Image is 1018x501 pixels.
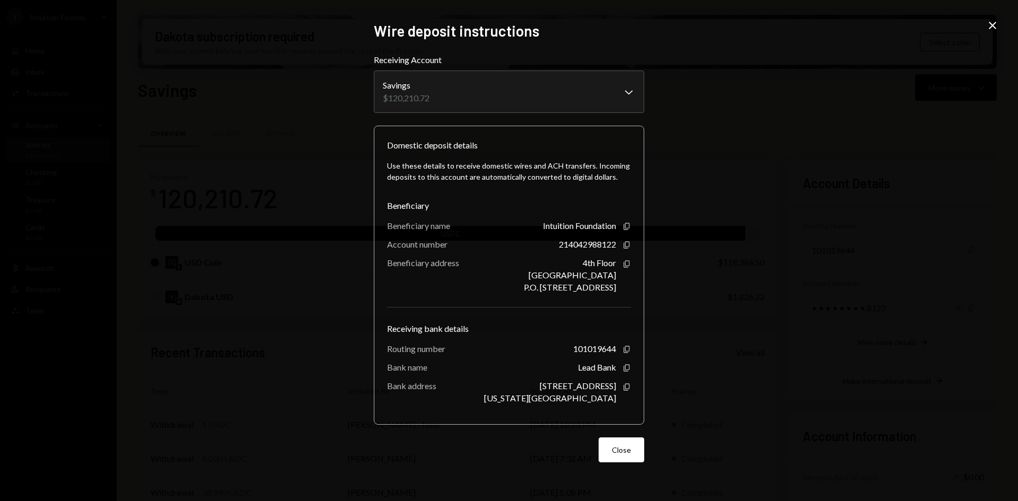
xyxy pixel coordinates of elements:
[387,239,447,249] div: Account number
[573,344,616,354] div: 101019644
[387,258,459,268] div: Beneficiary address
[387,381,436,391] div: Bank address
[387,139,478,152] div: Domestic deposit details
[559,239,616,249] div: 214042988122
[374,71,644,113] button: Receiving Account
[599,437,644,462] button: Close
[484,393,616,403] div: [US_STATE][GEOGRAPHIC_DATA]
[387,344,445,354] div: Routing number
[387,362,427,372] div: Bank name
[374,54,644,66] label: Receiving Account
[529,270,616,280] div: [GEOGRAPHIC_DATA]
[387,221,450,231] div: Beneficiary name
[543,221,616,231] div: Intuition Foundation
[387,160,631,182] div: Use these details to receive domestic wires and ACH transfers. Incoming deposits to this account ...
[387,322,631,335] div: Receiving bank details
[578,362,616,372] div: Lead Bank
[387,199,631,212] div: Beneficiary
[374,21,644,41] h2: Wire deposit instructions
[540,381,616,391] div: [STREET_ADDRESS]
[524,282,616,292] div: P.O. [STREET_ADDRESS]
[583,258,616,268] div: 4th Floor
